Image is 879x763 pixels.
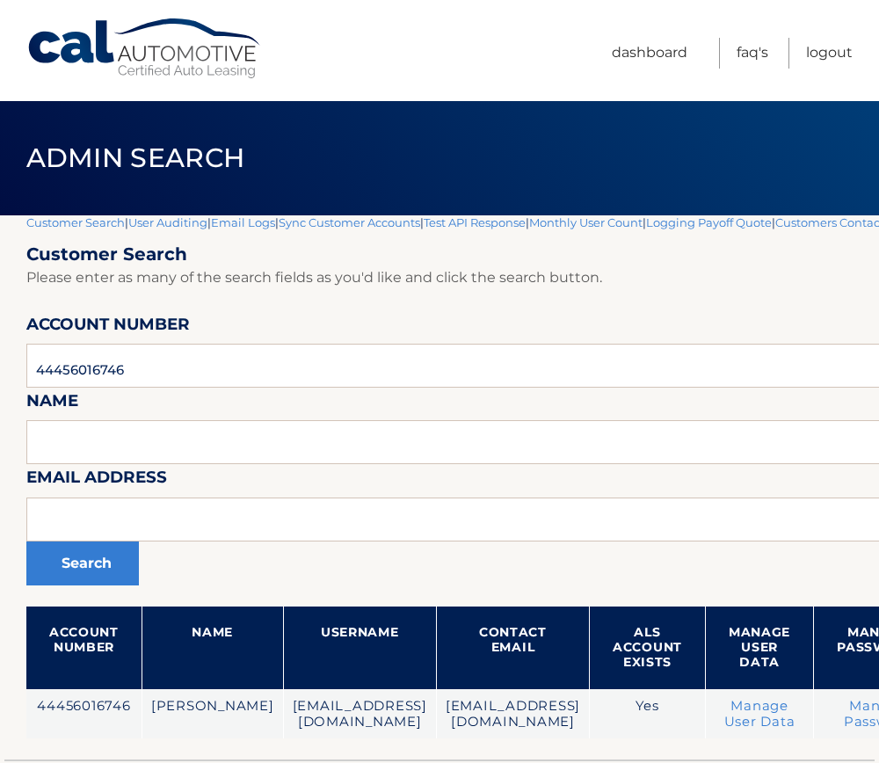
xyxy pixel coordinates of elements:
a: FAQ's [737,38,768,69]
label: Name [26,388,78,420]
th: Manage User Data [705,607,813,689]
a: Email Logs [211,215,275,229]
button: Search [26,541,139,585]
a: User Auditing [128,215,207,229]
a: Logging Payoff Quote [646,215,772,229]
a: Sync Customer Accounts [279,215,420,229]
th: Username [283,607,436,689]
th: Account Number [26,607,142,689]
a: Manage User Data [724,698,795,730]
a: Dashboard [612,38,687,69]
a: Monthly User Count [529,215,643,229]
a: Customer Search [26,215,125,229]
th: ALS Account Exists [590,607,706,689]
td: [PERSON_NAME] [142,689,283,739]
td: 44456016746 [26,689,142,739]
th: Contact Email [436,607,589,689]
td: [EMAIL_ADDRESS][DOMAIN_NAME] [283,689,436,739]
th: Name [142,607,283,689]
td: [EMAIL_ADDRESS][DOMAIN_NAME] [436,689,589,739]
label: Email Address [26,464,167,497]
a: Cal Automotive [26,18,264,80]
a: Test API Response [424,215,526,229]
a: Logout [806,38,853,69]
td: Yes [590,689,706,739]
label: Account Number [26,311,190,344]
span: Admin Search [26,142,245,174]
